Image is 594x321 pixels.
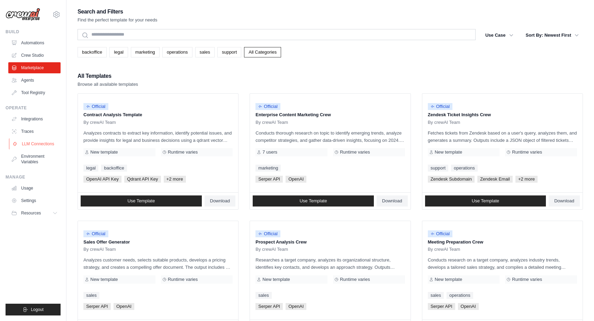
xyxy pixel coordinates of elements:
[8,113,61,125] a: Integrations
[428,129,577,144] p: Fetches tickets from Zendesk based on a user's query, analyzes them, and generates a summary. Out...
[83,230,108,237] span: Official
[428,303,455,310] span: Serper API
[83,103,108,110] span: Official
[447,292,473,299] a: operations
[83,165,98,172] a: legal
[109,47,128,57] a: legal
[299,198,327,204] span: Use Template
[8,126,61,137] a: Traces
[78,81,138,88] p: Browse all available templates
[435,149,462,155] span: New template
[253,195,374,207] a: Use Template
[458,303,479,310] span: OpenAI
[554,198,574,204] span: Download
[8,208,61,219] button: Resources
[131,47,160,57] a: marketing
[31,307,44,312] span: Logout
[127,198,155,204] span: Use Template
[377,195,408,207] a: Download
[382,198,402,204] span: Download
[78,47,107,57] a: backoffice
[425,195,546,207] a: Use Template
[255,256,405,271] p: Researches a target company, analyzes its organizational structure, identifies key contacts, and ...
[8,151,61,167] a: Environment Variables
[83,120,116,125] span: By crewAI Team
[255,165,281,172] a: marketing
[477,176,513,183] span: Zendesk Email
[255,247,288,252] span: By crewAI Team
[195,47,215,57] a: sales
[340,277,370,282] span: Runtime varies
[83,247,116,252] span: By crewAI Team
[81,195,202,207] a: Use Template
[428,247,460,252] span: By crewAI Team
[78,7,157,17] h2: Search and Filters
[428,230,453,237] span: Official
[255,176,283,183] span: Serper API
[6,304,61,315] button: Logout
[217,47,241,57] a: support
[8,87,61,98] a: Tool Registry
[6,8,40,21] img: Logo
[428,292,444,299] a: sales
[83,292,99,299] a: sales
[6,105,61,111] div: Operate
[255,230,280,237] span: Official
[428,111,577,118] p: Zendesk Ticket Insights Crew
[83,256,233,271] p: Analyzes customer needs, selects suitable products, develops a pricing strategy, and creates a co...
[255,103,280,110] span: Official
[255,303,283,310] span: Serper API
[83,239,233,246] p: Sales Offer Generator
[78,71,138,81] h2: All Templates
[168,149,198,155] span: Runtime varies
[515,176,538,183] span: +2 more
[205,195,236,207] a: Download
[83,111,233,118] p: Contract Analysis Template
[512,149,542,155] span: Runtime varies
[255,120,288,125] span: By crewAI Team
[549,195,580,207] a: Download
[255,111,405,118] p: Enterprise Content Marketing Crew
[255,129,405,144] p: Conducts thorough research on topic to identify emerging trends, analyze competitor strategies, a...
[481,29,517,42] button: Use Case
[512,277,542,282] span: Runtime varies
[262,149,277,155] span: 7 users
[8,195,61,206] a: Settings
[114,303,134,310] span: OpenAI
[262,277,290,282] span: New template
[8,75,61,86] a: Agents
[428,176,475,183] span: Zendesk Subdomain
[286,176,306,183] span: OpenAI
[83,129,233,144] p: Analyzes contracts to extract key information, identify potential issues, and provide insights fo...
[164,176,186,183] span: +2 more
[6,29,61,35] div: Build
[428,120,460,125] span: By crewAI Team
[9,138,61,149] a: LLM Connections
[8,183,61,194] a: Usage
[168,277,198,282] span: Runtime varies
[101,165,127,172] a: backoffice
[522,29,583,42] button: Sort By: Newest First
[255,292,271,299] a: sales
[124,176,161,183] span: Qdrant API Key
[6,174,61,180] div: Manage
[428,256,577,271] p: Conducts research on a target company, analyzes industry trends, develops a tailored sales strate...
[428,103,453,110] span: Official
[255,239,405,246] p: Prospect Analysis Crew
[340,149,370,155] span: Runtime varies
[8,50,61,61] a: Crew Studio
[90,149,118,155] span: New template
[83,303,111,310] span: Serper API
[286,303,306,310] span: OpenAI
[210,198,230,204] span: Download
[435,277,462,282] span: New template
[472,198,499,204] span: Use Template
[244,47,281,57] a: All Categories
[451,165,478,172] a: operations
[83,176,121,183] span: OpenAI API Key
[21,210,41,216] span: Resources
[8,62,61,73] a: Marketplace
[428,239,577,246] p: Meeting Preparation Crew
[8,37,61,48] a: Automations
[90,277,118,282] span: New template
